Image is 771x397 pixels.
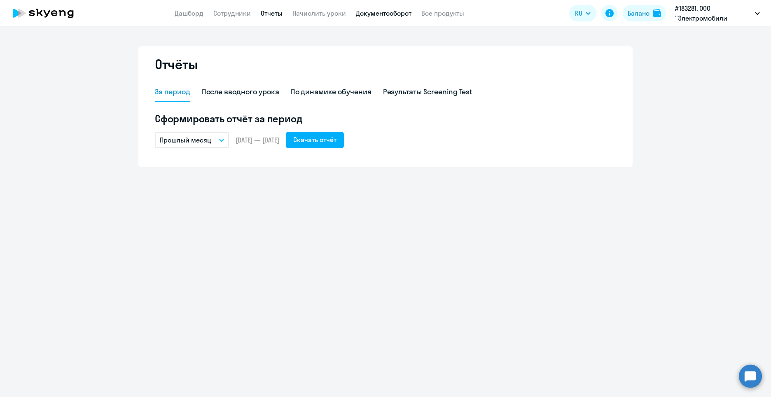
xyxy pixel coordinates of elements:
a: Все продукты [421,9,464,17]
div: После вводного урока [202,86,279,97]
button: Скачать отчёт [286,132,344,148]
a: Начислить уроки [292,9,346,17]
button: #183281, ООО "Электромобили Мануфэкчуринг Рус" [671,3,764,23]
div: Результаты Screening Test [383,86,473,97]
button: Прошлый месяц [155,132,229,148]
p: #183281, ООО "Электромобили Мануфэкчуринг Рус" [675,3,752,23]
a: Документооборот [356,9,411,17]
img: balance [653,9,661,17]
h5: Сформировать отчёт за период [155,112,616,125]
a: Сотрудники [213,9,251,17]
h2: Отчёты [155,56,198,72]
div: За период [155,86,190,97]
a: Отчеты [261,9,283,17]
div: Баланс [628,8,650,18]
button: RU [569,5,596,21]
span: RU [575,8,582,18]
div: Скачать отчёт [293,135,336,145]
button: Балансbalance [623,5,666,21]
span: [DATE] — [DATE] [236,135,279,145]
a: Дашборд [175,9,203,17]
p: Прошлый месяц [160,135,211,145]
div: По динамике обучения [291,86,371,97]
